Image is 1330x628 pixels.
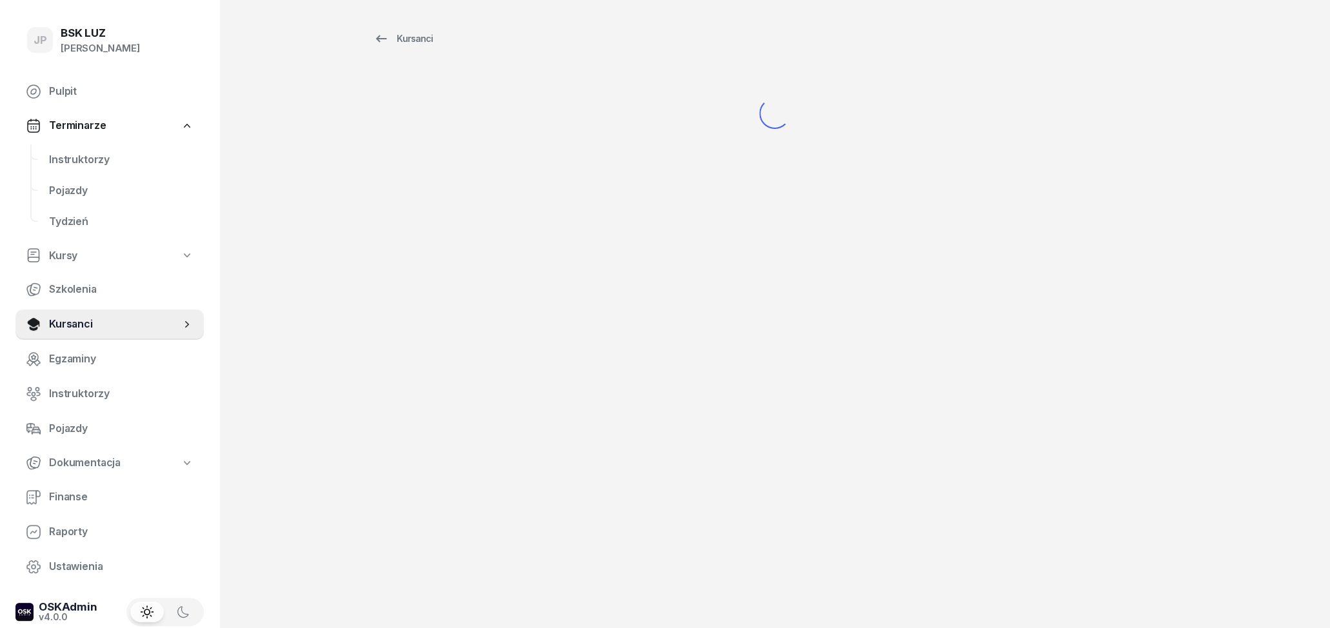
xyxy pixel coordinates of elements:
a: Ustawienia [15,551,204,582]
span: Dokumentacja [49,455,121,471]
a: Kursy [15,241,204,271]
span: Instruktorzy [49,386,194,402]
a: Instruktorzy [15,378,204,409]
span: JP [34,35,47,46]
a: Pojazdy [15,413,204,444]
a: Dokumentacja [15,448,204,478]
span: Terminarze [49,117,106,134]
a: Raporty [15,516,204,547]
div: BSK LUZ [61,28,140,39]
span: Ustawienia [49,558,194,575]
span: Instruktorzy [49,152,194,168]
a: Szkolenia [15,274,204,305]
a: Kursanci [362,26,444,52]
div: [PERSON_NAME] [61,40,140,57]
span: Pulpit [49,83,194,100]
span: Tydzień [49,213,194,230]
a: Instruktorzy [39,144,204,175]
span: Pojazdy [49,420,194,437]
a: Pulpit [15,76,204,107]
a: Pojazdy [39,175,204,206]
span: Finanse [49,489,194,505]
span: Pojazdy [49,182,194,199]
img: logo-xs-dark@2x.png [15,603,34,621]
span: Raporty [49,524,194,540]
a: Egzaminy [15,344,204,375]
span: Egzaminy [49,351,194,368]
a: Finanse [15,482,204,513]
a: Terminarze [15,111,204,141]
div: OSKAdmin [39,602,97,613]
div: Kursanci [373,31,433,46]
span: Kursanci [49,316,181,333]
span: Szkolenia [49,281,194,298]
a: Kursanci [15,309,204,340]
a: Tydzień [39,206,204,237]
span: Kursy [49,248,77,264]
div: v4.0.0 [39,613,97,622]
